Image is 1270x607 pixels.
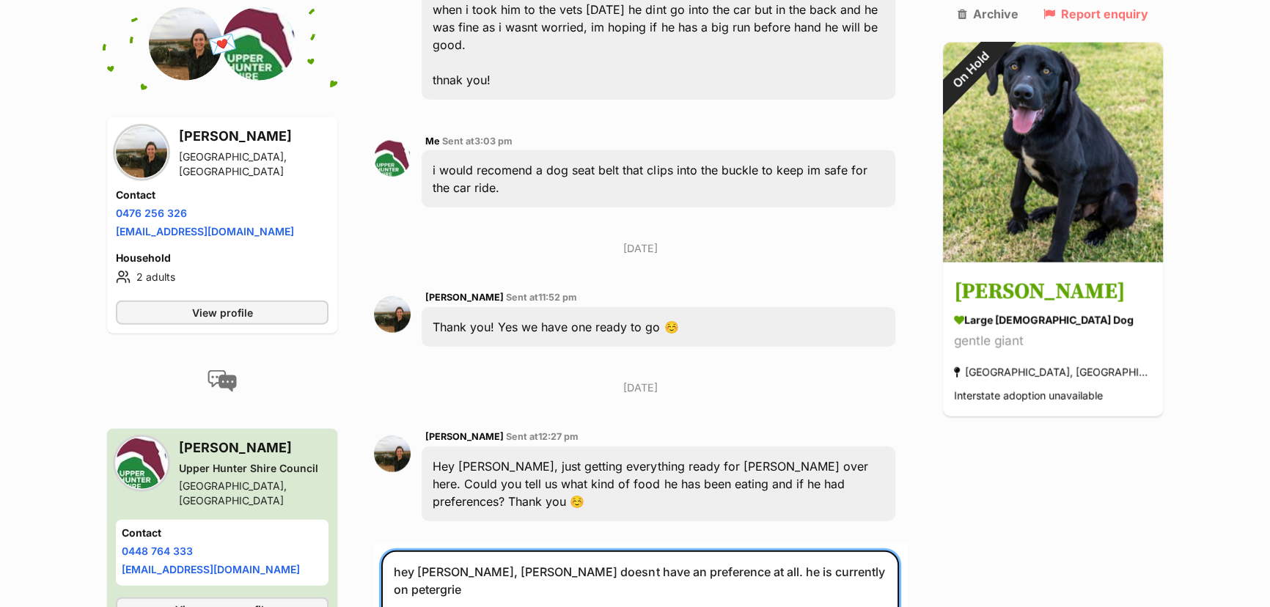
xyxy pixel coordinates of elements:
[179,126,328,147] h3: [PERSON_NAME]
[122,545,193,557] a: 0448 764 333
[122,563,300,575] a: [EMAIL_ADDRESS][DOMAIN_NAME]
[116,251,328,265] h4: Household
[192,305,253,320] span: View profile
[116,207,187,219] a: 0476 256 326
[425,431,504,442] span: [PERSON_NAME]
[222,7,296,81] img: Upper Hunter Shire Council profile pic
[958,7,1018,21] a: Archive
[922,23,1018,118] div: On Hold
[116,188,328,202] h4: Contact
[149,7,222,81] img: Megan Deveson profile pic
[943,251,1163,265] a: On Hold
[206,29,239,60] span: 💌
[538,431,579,442] span: 12:27 pm
[506,292,577,303] span: Sent at
[954,332,1152,352] div: gentle giant
[122,526,323,540] h4: Contact
[116,301,328,325] a: View profile
[425,292,504,303] span: [PERSON_NAME]
[954,313,1152,328] div: large [DEMOGRAPHIC_DATA] Dog
[474,136,513,147] span: 3:03 pm
[374,140,411,177] img: Madisen knight profile pic
[1043,7,1148,21] a: Report enquiry
[116,438,167,489] img: Upper Hunter Shire Council profile pic
[116,127,167,178] img: Megan Deveson profile pic
[954,363,1152,383] div: [GEOGRAPHIC_DATA], [GEOGRAPHIC_DATA]
[374,380,906,395] p: [DATE]
[422,446,895,521] div: Hey [PERSON_NAME], just getting everything ready for [PERSON_NAME] over here. Could you tell us w...
[954,390,1103,402] span: Interstate adoption unavailable
[954,276,1152,309] h3: [PERSON_NAME]
[538,292,577,303] span: 11:52 pm
[179,479,328,508] div: [GEOGRAPHIC_DATA], [GEOGRAPHIC_DATA]
[179,438,328,458] h3: [PERSON_NAME]
[442,136,513,147] span: Sent at
[943,43,1163,262] img: louie
[943,265,1163,417] a: [PERSON_NAME] large [DEMOGRAPHIC_DATA] Dog gentle giant [GEOGRAPHIC_DATA], [GEOGRAPHIC_DATA] Inte...
[422,150,895,207] div: i would recomend a dog seat belt that clips into the buckle to keep im safe for the car ride.
[179,150,328,179] div: [GEOGRAPHIC_DATA], [GEOGRAPHIC_DATA]
[374,240,906,256] p: [DATE]
[374,296,411,333] img: Megan Deveson profile pic
[208,370,237,392] img: conversation-icon-4a6f8262b818ee0b60e3300018af0b2d0b884aa5de6e9bcb8d3d4eeb1a70a7c4.svg
[506,431,579,442] span: Sent at
[374,435,411,472] img: Megan Deveson profile pic
[422,307,895,347] div: Thank you! Yes we have one ready to go ☺️
[116,268,328,286] li: 2 adults
[425,136,440,147] span: Me
[179,461,328,476] div: Upper Hunter Shire Council
[116,225,294,238] a: [EMAIL_ADDRESS][DOMAIN_NAME]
